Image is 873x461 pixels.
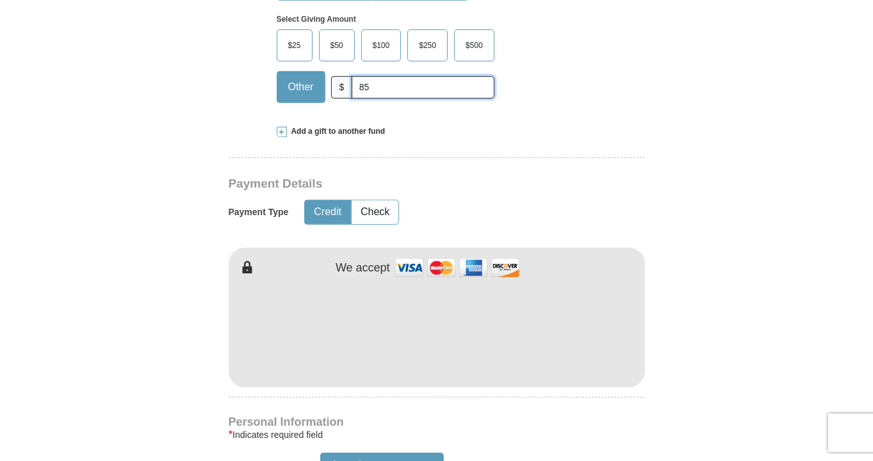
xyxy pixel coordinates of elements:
[229,207,289,218] h5: Payment Type
[229,417,645,427] h4: Personal Information
[282,77,320,97] span: Other
[229,177,555,191] h3: Payment Details
[324,36,350,55] span: $50
[412,36,443,55] span: $250
[366,36,396,55] span: $100
[352,200,398,224] button: Check
[393,254,521,282] img: credit cards accepted
[287,126,386,137] span: Add a gift to another fund
[336,261,390,275] h4: We accept
[305,200,350,224] button: Credit
[229,427,645,442] div: Indicates required field
[352,76,494,99] input: Other Amount
[282,36,307,55] span: $25
[459,36,489,55] span: $500
[277,15,356,24] strong: Select Giving Amount
[331,76,353,99] span: $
